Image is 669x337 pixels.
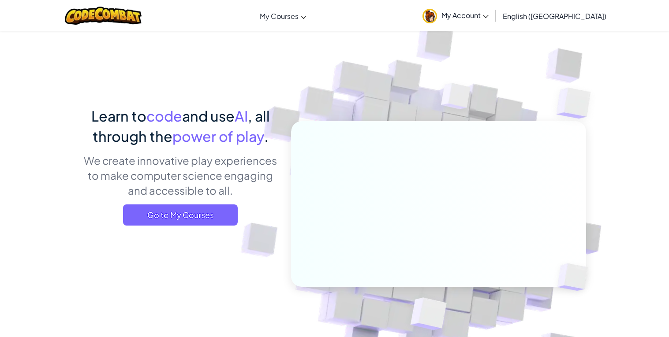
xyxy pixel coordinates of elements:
[172,127,264,145] span: power of play
[542,245,609,309] img: Overlap cubes
[182,107,235,125] span: and use
[441,11,489,20] span: My Account
[65,7,142,25] img: CodeCombat logo
[83,153,278,198] p: We create innovative play experiences to make computer science engaging and accessible to all.
[264,127,269,145] span: .
[539,66,615,141] img: Overlap cubes
[235,107,248,125] span: AI
[260,11,299,21] span: My Courses
[418,2,493,30] a: My Account
[498,4,611,28] a: English ([GEOGRAPHIC_DATA])
[424,66,488,131] img: Overlap cubes
[255,4,311,28] a: My Courses
[146,107,182,125] span: code
[422,9,437,23] img: avatar
[503,11,606,21] span: English ([GEOGRAPHIC_DATA])
[123,204,238,226] a: Go to My Courses
[91,107,146,125] span: Learn to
